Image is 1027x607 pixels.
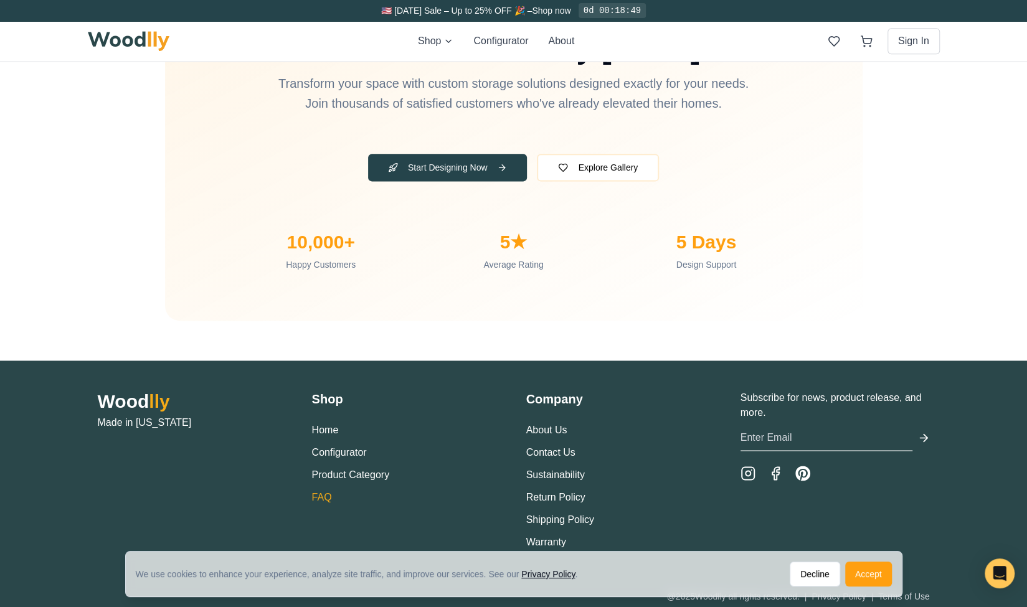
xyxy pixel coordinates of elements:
[312,469,390,480] a: Product Category
[136,568,588,580] div: We use cookies to enhance your experience, analyze site traffic, and improve our services. See our .
[526,469,585,480] a: Sustainability
[473,34,528,49] button: Configurator
[98,415,287,430] p: Made in [US_STATE]
[537,154,659,181] button: Explore Gallery
[275,73,753,114] p: Transform your space with custom storage solutions designed exactly for your needs. Join thousand...
[312,390,501,408] h3: Shop
[165,34,863,64] h2: Start Your Journey [DATE]
[985,558,1015,588] div: Open Intercom Messenger
[149,391,169,412] span: lly
[845,562,892,586] button: Accept
[368,154,528,181] button: Start Designing Now
[532,6,570,16] a: Shop now
[521,569,575,579] a: Privacy Policy
[427,258,600,271] div: Average Rating
[312,445,367,460] button: Configurator
[312,492,332,502] a: FAQ
[98,390,287,413] h2: Wood
[235,258,407,271] div: Happy Customers
[526,514,594,525] a: Shipping Policy
[620,258,792,271] div: Design Support
[548,34,574,49] button: About
[741,466,755,481] a: Instagram
[887,28,940,54] button: Sign In
[790,562,840,586] button: Decline
[418,34,453,49] button: Shop
[526,390,716,408] h3: Company
[768,466,783,481] a: Facebook
[579,3,646,18] div: 0d 00:18:49
[526,425,567,435] a: About Us
[526,447,575,458] a: Contact Us
[526,492,585,502] a: Return Policy
[312,425,339,435] a: Home
[526,537,566,547] a: Warranty
[235,231,407,253] div: 10,000+
[741,390,930,420] p: Subscribe for news, product release, and more.
[741,425,912,451] input: Enter Email
[427,231,600,253] div: 5★
[795,466,810,481] a: Pinterest
[381,6,532,16] span: 🇺🇸 [DATE] Sale – Up to 25% OFF 🎉 –
[88,31,170,51] img: Woodlly
[620,231,792,253] div: 5 Days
